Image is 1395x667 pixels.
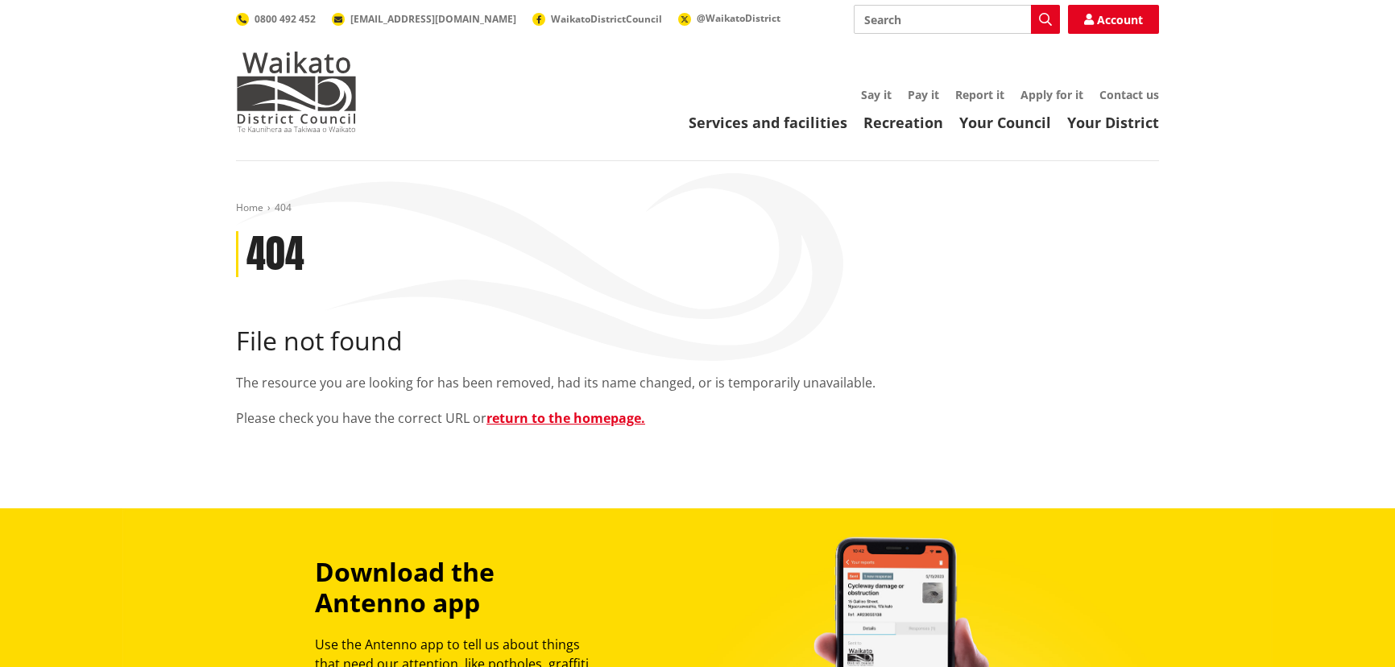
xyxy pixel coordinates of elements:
[332,12,516,26] a: [EMAIL_ADDRESS][DOMAIN_NAME]
[236,52,357,132] img: Waikato District Council - Te Kaunihera aa Takiwaa o Waikato
[236,201,263,214] a: Home
[275,201,292,214] span: 404
[236,12,316,26] a: 0800 492 452
[678,11,780,25] a: @WaikatoDistrict
[959,113,1051,132] a: Your Council
[551,12,662,26] span: WaikatoDistrictCouncil
[863,113,943,132] a: Recreation
[255,12,316,26] span: 0800 492 452
[689,113,847,132] a: Services and facilities
[854,5,1060,34] input: Search input
[861,87,892,102] a: Say it
[908,87,939,102] a: Pay it
[350,12,516,26] span: [EMAIL_ADDRESS][DOMAIN_NAME]
[955,87,1004,102] a: Report it
[315,557,606,619] h3: Download the Antenno app
[1020,87,1083,102] a: Apply for it
[236,408,1159,428] p: Please check you have the correct URL or
[236,201,1159,215] nav: breadcrumb
[246,231,304,278] h1: 404
[697,11,780,25] span: @WaikatoDistrict
[236,373,1159,392] p: The resource you are looking for has been removed, had its name changed, or is temporarily unavai...
[532,12,662,26] a: WaikatoDistrictCouncil
[1068,5,1159,34] a: Account
[236,325,1159,356] h2: File not found
[1099,87,1159,102] a: Contact us
[1067,113,1159,132] a: Your District
[486,409,645,427] a: return to the homepage.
